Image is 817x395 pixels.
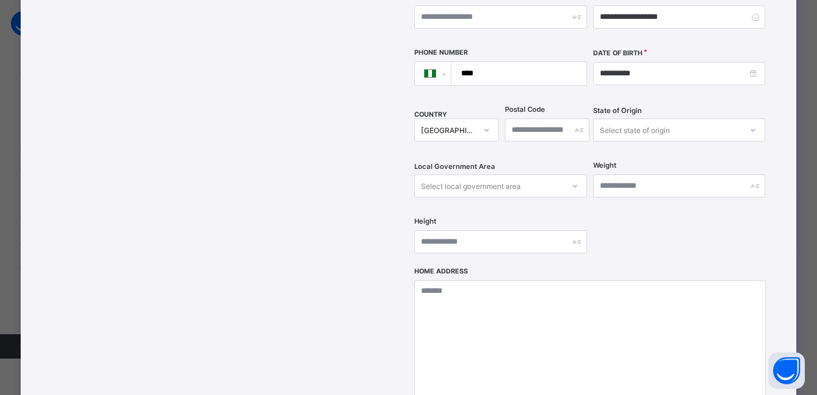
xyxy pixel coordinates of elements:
label: Postal Code [505,105,545,114]
label: Phone Number [414,49,468,57]
div: [GEOGRAPHIC_DATA] [421,126,476,135]
span: COUNTRY [414,111,447,118]
label: Height [414,217,436,225]
div: Select state of origin [600,118,670,142]
label: Weight [593,161,616,170]
span: Local Government Area [414,162,495,171]
span: State of Origin [593,106,642,115]
button: Open asap [768,352,805,389]
label: Home Address [414,267,468,275]
div: Select local government area [421,174,521,197]
label: Date of Birth [593,49,642,57]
